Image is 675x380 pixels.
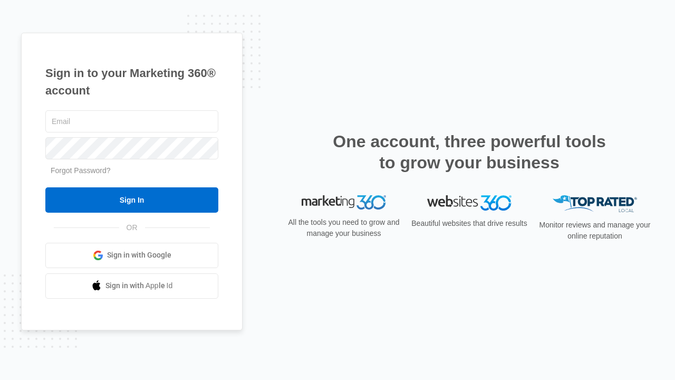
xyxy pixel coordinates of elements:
[285,217,403,239] p: All the tools you need to grow and manage your business
[45,64,218,99] h1: Sign in to your Marketing 360® account
[45,187,218,213] input: Sign In
[105,280,173,291] span: Sign in with Apple Id
[330,131,609,173] h2: One account, three powerful tools to grow your business
[119,222,145,233] span: OR
[45,243,218,268] a: Sign in with Google
[107,250,171,261] span: Sign in with Google
[45,110,218,132] input: Email
[410,218,528,229] p: Beautiful websites that drive results
[51,166,111,175] a: Forgot Password?
[553,195,637,213] img: Top Rated Local
[302,195,386,210] img: Marketing 360
[427,195,512,211] img: Websites 360
[45,273,218,299] a: Sign in with Apple Id
[536,220,654,242] p: Monitor reviews and manage your online reputation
